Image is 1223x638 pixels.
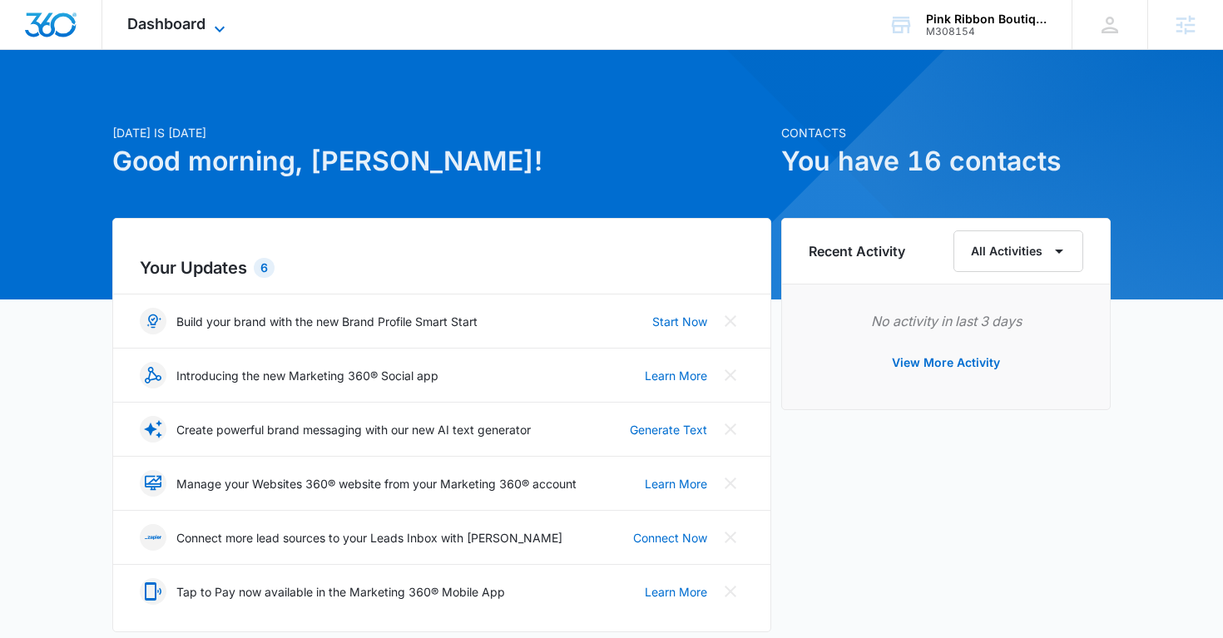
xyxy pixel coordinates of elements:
p: Tap to Pay now available in the Marketing 360® Mobile App [176,583,505,601]
p: Manage your Websites 360® website from your Marketing 360® account [176,475,577,492]
p: Create powerful brand messaging with our new AI text generator [176,421,531,438]
h1: Good morning, [PERSON_NAME]! [112,141,771,181]
button: Close [717,578,744,605]
p: No activity in last 3 days [809,311,1083,331]
h1: You have 16 contacts [781,141,1111,181]
a: Connect Now [633,529,707,547]
h6: Recent Activity [809,241,905,261]
p: Build your brand with the new Brand Profile Smart Start [176,313,478,330]
p: Contacts [781,124,1111,141]
span: Dashboard [127,15,205,32]
div: 6 [254,258,275,278]
div: account name [926,12,1047,26]
h2: Your Updates [140,255,744,280]
a: Generate Text [630,421,707,438]
button: All Activities [953,230,1083,272]
a: Learn More [645,475,707,492]
button: Close [717,416,744,443]
button: Close [717,362,744,388]
p: [DATE] is [DATE] [112,124,771,141]
button: Close [717,470,744,497]
p: Connect more lead sources to your Leads Inbox with [PERSON_NAME] [176,529,562,547]
a: Learn More [645,367,707,384]
div: account id [926,26,1047,37]
button: Close [717,524,744,551]
a: Start Now [652,313,707,330]
button: View More Activity [875,343,1017,383]
p: Introducing the new Marketing 360® Social app [176,367,438,384]
a: Learn More [645,583,707,601]
button: Close [717,308,744,334]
